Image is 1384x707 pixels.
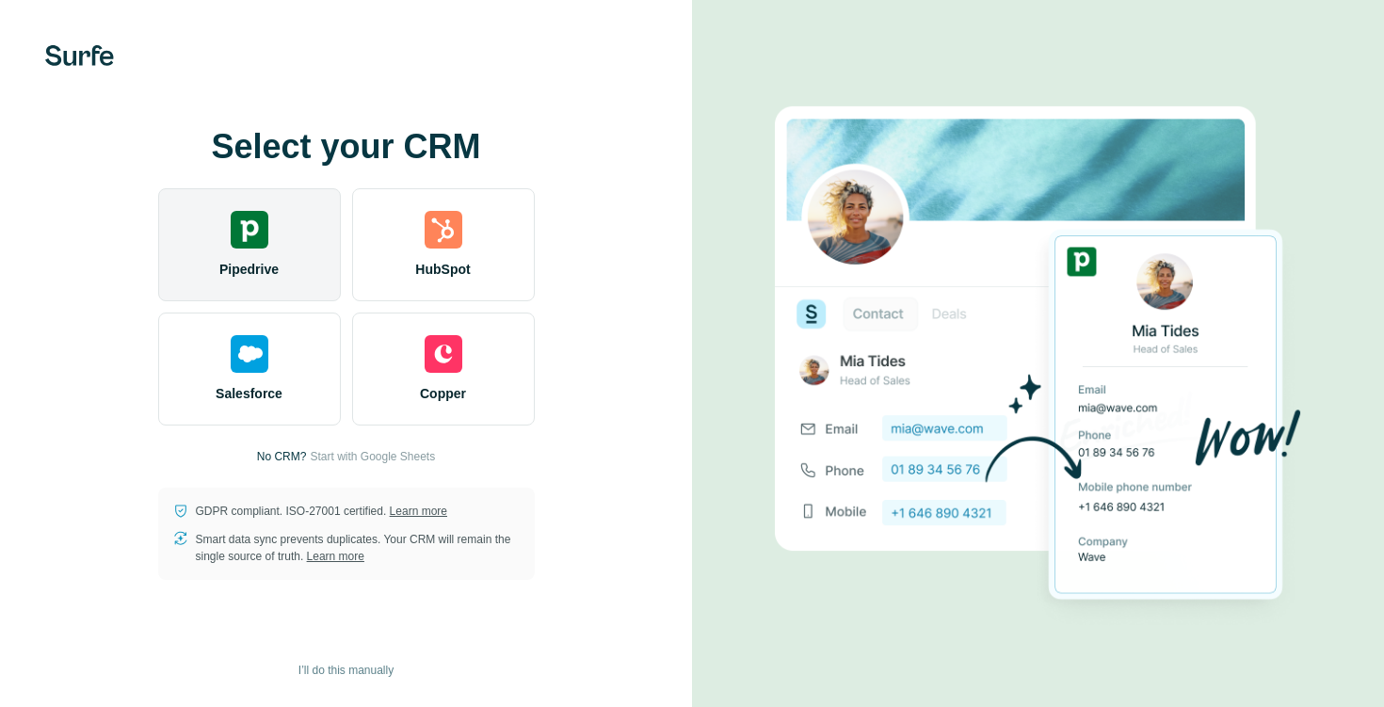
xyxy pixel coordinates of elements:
h1: Select your CRM [158,128,535,166]
img: hubspot's logo [425,211,462,249]
a: Learn more [307,550,364,563]
a: Learn more [390,505,447,518]
p: GDPR compliant. ISO-27001 certified. [196,503,447,520]
p: Smart data sync prevents duplicates. Your CRM will remain the single source of truth. [196,531,520,565]
img: pipedrive's logo [231,211,268,249]
img: copper's logo [425,335,462,373]
span: Salesforce [216,384,282,403]
button: I’ll do this manually [285,656,407,684]
span: I’ll do this manually [298,662,394,679]
img: salesforce's logo [231,335,268,373]
p: No CRM? [257,448,307,465]
img: PIPEDRIVE image [775,74,1302,634]
span: HubSpot [415,260,470,279]
img: Surfe's logo [45,45,114,66]
span: Copper [420,384,466,403]
span: Pipedrive [219,260,279,279]
button: Start with Google Sheets [310,448,435,465]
